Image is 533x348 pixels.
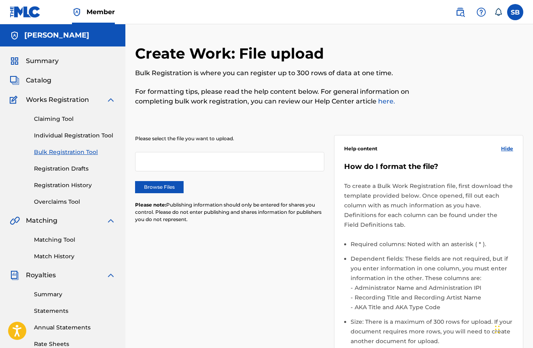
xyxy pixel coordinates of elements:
li: Dependent fields: These fields are not required, but if you enter information in one column, you ... [351,254,513,317]
img: Top Rightsholder [72,7,82,17]
img: Catalog [10,76,19,85]
a: SummarySummary [10,56,59,66]
iframe: Resource Center [510,225,533,291]
a: Matching Tool [34,236,116,244]
img: Matching [10,216,20,226]
span: Help content [344,145,377,152]
img: Summary [10,56,19,66]
h5: SEAN BARRETT [24,31,89,40]
a: Claiming Tool [34,115,116,123]
img: expand [106,270,116,280]
div: User Menu [507,4,523,20]
span: Works Registration [26,95,89,105]
span: Matching [26,216,57,226]
p: Bulk Registration is where you can register up to 300 rows of data at one time. [135,68,434,78]
span: Please note: [135,202,166,208]
img: expand [106,216,116,226]
img: Works Registration [10,95,20,105]
a: Public Search [452,4,468,20]
li: AKA Title and AKA Type Code [353,302,513,312]
img: Royalties [10,270,19,280]
img: MLC Logo [10,6,41,18]
li: Administrator Name and Administration IPI [353,283,513,293]
iframe: Chat Widget [493,309,533,348]
a: Summary [34,290,116,299]
div: Drag [495,317,500,342]
a: Annual Statements [34,323,116,332]
img: search [455,7,465,17]
a: Overclaims Tool [34,198,116,206]
img: Accounts [10,31,19,40]
a: Registration Drafts [34,165,116,173]
a: Bulk Registration Tool [34,148,116,156]
h2: Create Work: File upload [135,44,328,63]
img: expand [106,95,116,105]
div: Notifications [494,8,502,16]
p: For formatting tips, please read the help content below. For general information on completing bu... [135,87,434,106]
span: Member [87,7,115,17]
span: Royalties [26,270,56,280]
a: Match History [34,252,116,261]
span: Catalog [26,76,51,85]
li: Required columns: Noted with an asterisk ( * ). [351,239,513,254]
a: Statements [34,307,116,315]
div: Help [473,4,489,20]
a: CatalogCatalog [10,76,51,85]
label: Browse Files [135,181,184,193]
span: Hide [501,145,513,152]
p: Publishing information should only be entered for shares you control. Please do not enter publish... [135,201,324,223]
p: Please select the file you want to upload. [135,135,324,142]
span: Summary [26,56,59,66]
p: To create a Bulk Work Registration file, first download the template provided below. Once opened,... [344,181,513,230]
a: here. [376,97,395,105]
li: Recording Title and Recording Artist Name [353,293,513,302]
a: Registration History [34,181,116,190]
img: help [476,7,486,17]
h5: How do I format the file? [344,162,513,171]
a: Individual Registration Tool [34,131,116,140]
